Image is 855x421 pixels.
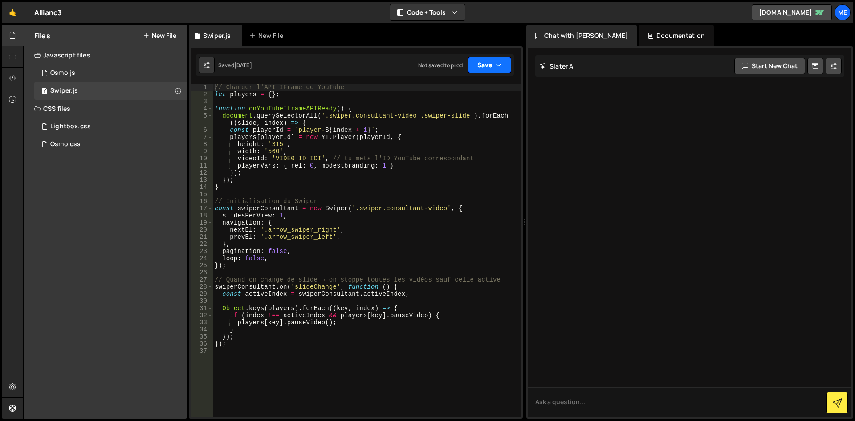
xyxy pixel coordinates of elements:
div: 19 [191,219,213,226]
div: 22 [191,241,213,248]
div: 25 [191,262,213,269]
div: 16765/45816.css [34,118,187,135]
button: Start new chat [734,58,805,74]
div: Saved [218,61,252,69]
div: Allianc3 [34,7,61,18]
button: New File [143,32,176,39]
div: 35 [191,333,213,340]
div: 33 [191,319,213,326]
div: 10 [191,155,213,162]
div: 16 [191,198,213,205]
div: 18 [191,212,213,219]
div: 16765/45810.js [34,82,187,100]
div: Not saved to prod [418,61,463,69]
div: [DATE] [234,61,252,69]
div: 17 [191,205,213,212]
div: 28 [191,283,213,290]
div: 9 [191,148,213,155]
div: New File [249,31,287,40]
div: 4 [191,105,213,112]
div: Osmo.js [50,69,75,77]
div: CSS files [24,100,187,118]
div: 16765/45823.css [34,135,187,153]
div: 34 [191,326,213,333]
div: 37 [191,347,213,355]
div: 29 [191,290,213,298]
div: 5 [191,112,213,127]
div: 23 [191,248,213,255]
div: Swiper.js [203,31,231,40]
div: 12 [191,169,213,176]
a: Me [835,4,851,20]
div: 13 [191,176,213,184]
button: Code + Tools [390,4,465,20]
div: Swiper.js [50,87,78,95]
div: 26 [191,269,213,276]
h2: Slater AI [540,62,575,70]
div: 16765/45822.js [34,64,187,82]
a: [DOMAIN_NAME] [752,4,832,20]
div: 8 [191,141,213,148]
div: Chat with [PERSON_NAME] [526,25,637,46]
div: Javascript files [24,46,187,64]
a: 🤙 [2,2,24,23]
div: 11 [191,162,213,169]
div: 32 [191,312,213,319]
div: 21 [191,233,213,241]
div: Lightbox.css [50,123,91,131]
div: 27 [191,276,213,283]
div: 3 [191,98,213,105]
div: 36 [191,340,213,347]
span: 1 [42,88,47,95]
h2: Files [34,31,50,41]
div: 6 [191,127,213,134]
button: Save [468,57,511,73]
div: 31 [191,305,213,312]
div: 1 [191,84,213,91]
div: 15 [191,191,213,198]
div: 24 [191,255,213,262]
div: 2 [191,91,213,98]
div: 7 [191,134,213,141]
div: 20 [191,226,213,233]
div: Documentation [639,25,714,46]
div: 30 [191,298,213,305]
div: Osmo.css [50,140,81,148]
div: 14 [191,184,213,191]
